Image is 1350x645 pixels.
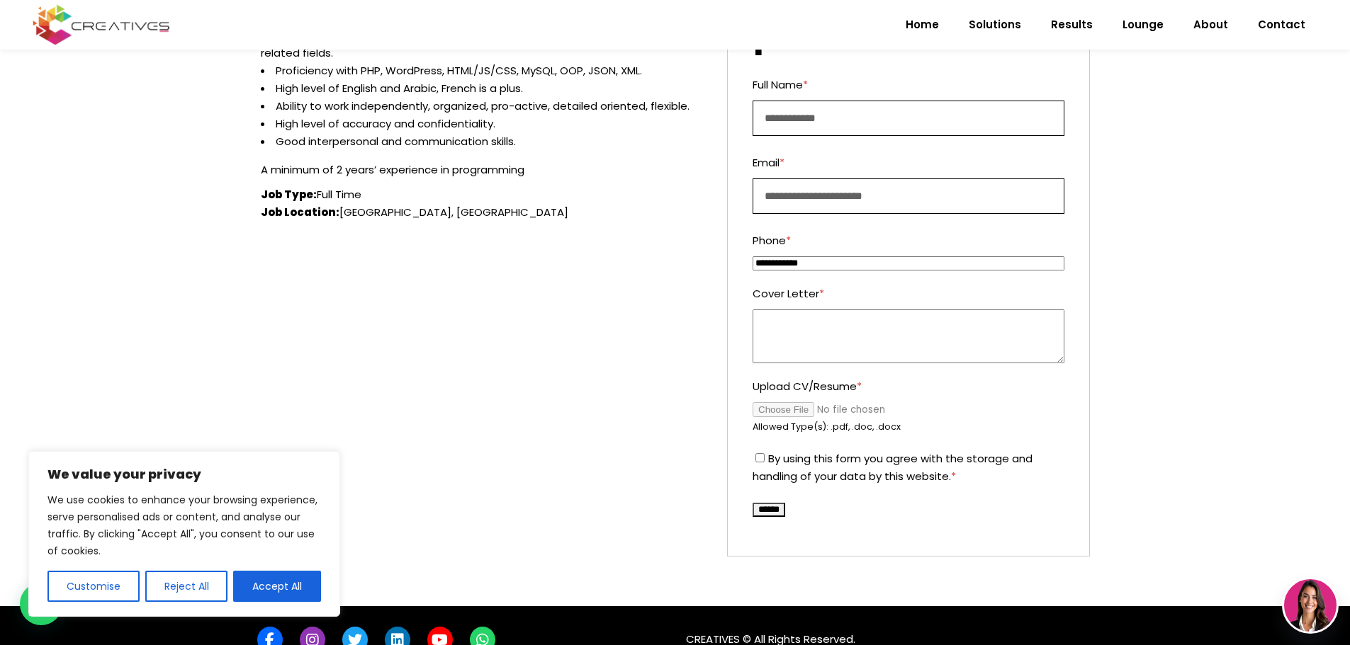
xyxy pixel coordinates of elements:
a: About [1179,6,1243,43]
li: Ability to work independently, organized, pro-active, detailed oriented, flexible. [261,97,707,115]
span: Solutions [969,6,1021,43]
span: Home [906,6,939,43]
small: Allowed Type(s): .pdf, .doc, .docx [753,421,901,433]
label: Full Name [753,76,1064,93]
strong: Job Location: [261,205,339,219]
span: Lounge [1123,6,1164,43]
span: [GEOGRAPHIC_DATA] [339,205,456,219]
a: Solutions [954,6,1036,43]
strong: Job Type: [261,187,317,202]
button: Reject All [145,571,228,602]
span: Contact [1258,6,1305,43]
div: WhatsApp contact [20,583,62,625]
button: Accept All [233,571,321,602]
label: Cover Letter [753,285,1064,302]
label: By using this form you agree with the storage and handling of your data by this website. [753,451,1033,484]
li: High level of accuracy and confidentiality. [261,115,707,132]
p: A minimum of 2 years’ experience in programming [261,161,707,178]
button: Customise [47,571,140,602]
li: Good interpersonal and communication skills. [261,132,707,150]
a: Results [1036,6,1108,43]
label: Upload CV/Resume [753,377,1064,395]
li: High level of English and Arabic, French is a plus. [261,79,707,97]
span: About [1193,6,1228,43]
a: Contact [1243,6,1320,43]
img: agent [1284,579,1337,632]
a: Home [891,6,954,43]
label: Phone [753,232,1064,249]
li: Proficiency with PHP, WordPress, HTML/JS/CSS, MySQL, OOP, JSON, XML. [261,62,707,79]
p: We value your privacy [47,466,321,483]
label: Email [753,154,1064,171]
p: We use cookies to enhance your browsing experience, serve personalised ads or content, and analys... [47,491,321,559]
span: [GEOGRAPHIC_DATA] [456,205,568,219]
span: Results [1051,6,1093,43]
a: Lounge [1108,6,1179,43]
span: Full Time [317,187,361,202]
img: Creatives [30,3,173,47]
div: We value your privacy [28,451,340,617]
